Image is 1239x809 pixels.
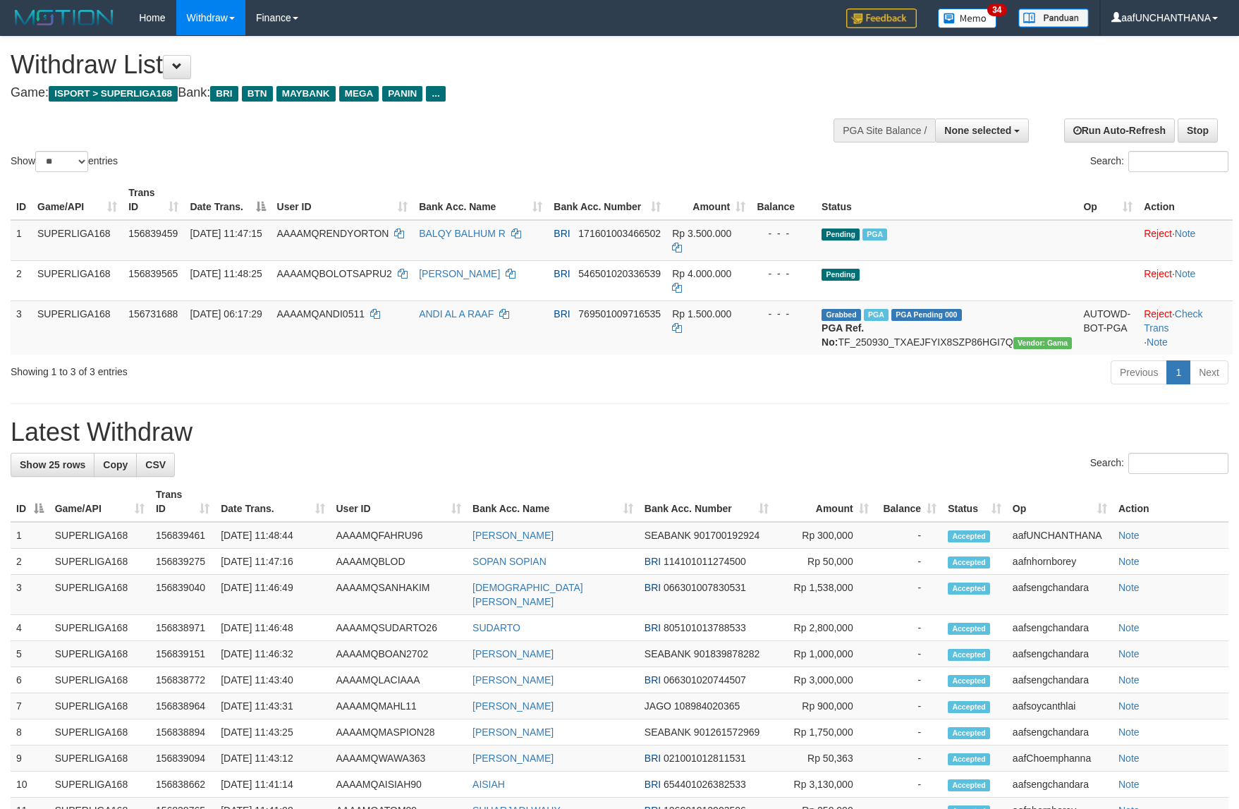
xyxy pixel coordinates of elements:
[49,549,150,575] td: SUPERLIGA168
[987,4,1006,16] span: 34
[49,693,150,719] td: SUPERLIGA168
[49,746,150,772] td: SUPERLIGA168
[11,719,49,746] td: 8
[645,556,661,567] span: BRI
[874,746,942,772] td: -
[11,7,118,28] img: MOTION_logo.png
[694,648,759,659] span: Copy 901839878282 to clipboard
[666,180,751,220] th: Amount: activate to sort column ascending
[862,229,887,241] span: Marked by aafsengchandara
[184,180,271,220] th: Date Trans.: activate to sort column descending
[1118,779,1140,790] a: Note
[331,482,468,522] th: User ID: activate to sort column ascending
[331,693,468,719] td: AAAAMQMAHL11
[948,701,990,713] span: Accepted
[11,220,32,261] td: 1
[11,641,49,667] td: 5
[32,300,123,355] td: SUPERLIGA168
[11,772,49,798] td: 10
[11,180,32,220] th: ID
[419,228,506,239] a: BALQY BALHUM R
[694,530,759,541] span: Copy 901700192924 to clipboard
[822,229,860,241] span: Pending
[1007,549,1113,575] td: aafnhornborey
[49,641,150,667] td: SUPERLIGA168
[1128,151,1228,172] input: Search:
[49,719,150,746] td: SUPERLIGA168
[123,180,184,220] th: Trans ID: activate to sort column ascending
[774,522,874,549] td: Rp 300,000
[331,575,468,615] td: AAAAMQSANHAKIM
[11,522,49,549] td: 1
[1138,220,1233,261] td: ·
[150,482,215,522] th: Trans ID: activate to sort column ascending
[467,482,639,522] th: Bank Acc. Name: activate to sort column ascending
[1118,674,1140,686] a: Note
[948,675,990,687] span: Accepted
[874,641,942,667] td: -
[645,648,691,659] span: SEABANK
[948,583,990,595] span: Accepted
[150,693,215,719] td: 156838964
[751,180,816,220] th: Balance
[426,86,445,102] span: ...
[11,693,49,719] td: 7
[664,582,746,593] span: Copy 066301007830531 to clipboard
[215,772,330,798] td: [DATE] 11:41:14
[1118,556,1140,567] a: Note
[11,86,812,100] h4: Game: Bank:
[11,575,49,615] td: 3
[150,522,215,549] td: 156839461
[645,622,661,633] span: BRI
[94,453,137,477] a: Copy
[874,549,942,575] td: -
[1178,118,1218,142] a: Stop
[150,615,215,641] td: 156838971
[472,648,554,659] a: [PERSON_NAME]
[874,719,942,746] td: -
[774,615,874,641] td: Rp 2,800,000
[942,482,1007,522] th: Status: activate to sort column ascending
[672,308,731,320] span: Rp 1.500.000
[49,482,150,522] th: Game/API: activate to sort column ascending
[874,615,942,641] td: -
[757,267,810,281] div: - - -
[948,779,990,791] span: Accepted
[49,667,150,693] td: SUPERLIGA168
[672,228,731,239] span: Rp 3.500.000
[331,746,468,772] td: AAAAMQWAWA363
[822,309,861,321] span: Grabbed
[128,228,178,239] span: 156839459
[948,727,990,739] span: Accepted
[32,220,123,261] td: SUPERLIGA168
[694,726,759,738] span: Copy 901261572969 to clipboard
[948,649,990,661] span: Accepted
[472,530,554,541] a: [PERSON_NAME]
[215,482,330,522] th: Date Trans.: activate to sort column ascending
[1128,453,1228,474] input: Search:
[774,549,874,575] td: Rp 50,000
[339,86,379,102] span: MEGA
[874,522,942,549] td: -
[472,556,547,567] a: SOPAN SOPIAN
[1078,300,1138,355] td: AUTOWD-BOT-PGA
[419,308,494,320] a: ANDI AL A RAAF
[49,615,150,641] td: SUPERLIGA168
[472,700,554,712] a: [PERSON_NAME]
[11,260,32,300] td: 2
[150,549,215,575] td: 156839275
[1166,360,1190,384] a: 1
[645,674,661,686] span: BRI
[1090,453,1228,474] label: Search:
[816,300,1078,355] td: TF_250930_TXAEJFYIX8SZP86HGI7Q
[277,268,392,279] span: AAAAMQBOLOTSAPRU2
[32,180,123,220] th: Game/API: activate to sort column ascending
[938,8,997,28] img: Button%20Memo.svg
[215,719,330,746] td: [DATE] 11:43:25
[664,622,746,633] span: Copy 805101013788533 to clipboard
[664,753,746,764] span: Copy 021001012811531 to clipboard
[11,549,49,575] td: 2
[1118,726,1140,738] a: Note
[331,772,468,798] td: AAAAMQAISIAH90
[944,125,1011,136] span: None selected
